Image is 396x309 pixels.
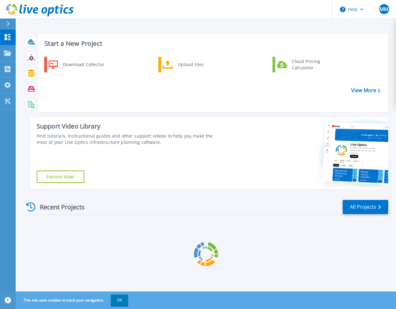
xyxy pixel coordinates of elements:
[60,58,107,71] div: Download Collector
[37,122,223,130] div: Support Video Library
[44,57,108,72] a: Download Collector
[289,58,335,71] div: Cloud Pricing Calculator
[343,200,388,214] a: All Projects
[37,170,84,183] a: Explore Now!
[272,57,337,72] a: Cloud Pricing Calculator
[37,133,223,145] div: Find tutorials, instructional guides and other support videos to help you make the most of your L...
[45,40,380,47] h3: Start a New Project
[24,199,93,215] div: Recent Projects
[351,87,380,93] a: View More
[379,7,388,12] span: MM
[111,295,128,306] button: OK
[17,295,128,306] span: This site uses cookies to track your navigation.
[158,57,223,72] a: Upload Files
[175,58,221,71] div: Upload Files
